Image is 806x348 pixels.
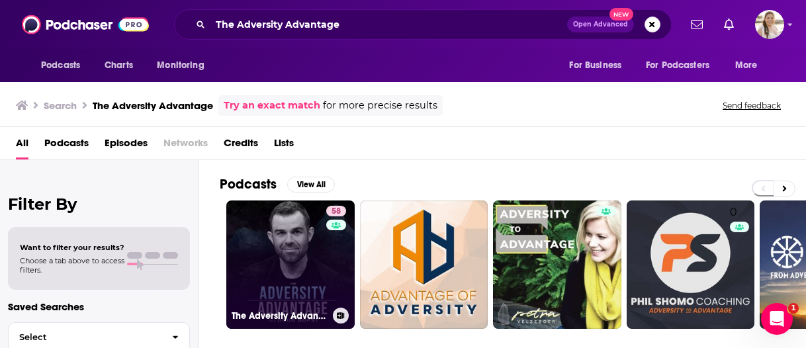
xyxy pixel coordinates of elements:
span: Open Advanced [573,21,628,28]
a: Show notifications dropdown [719,13,739,36]
img: Podchaser - Follow, Share and Rate Podcasts [22,12,149,37]
a: Episodes [105,132,148,159]
span: Want to filter your results? [20,243,124,252]
span: For Podcasters [646,56,709,75]
span: Monitoring [157,56,204,75]
a: PodcastsView All [220,176,335,193]
h3: The Adversity Advantage with [PERSON_NAME] [232,310,328,322]
h2: Podcasts [220,176,277,193]
button: open menu [560,53,638,78]
input: Search podcasts, credits, & more... [210,14,567,35]
a: 58The Adversity Advantage with [PERSON_NAME] [226,200,355,329]
button: open menu [726,53,774,78]
button: open menu [148,53,221,78]
a: 0 [627,200,755,329]
a: 58 [326,206,346,216]
h3: Search [44,99,77,112]
span: Podcasts [41,56,80,75]
img: User Profile [755,10,784,39]
span: Charts [105,56,133,75]
a: Podcasts [44,132,89,159]
button: open menu [637,53,729,78]
a: Lists [274,132,294,159]
iframe: Intercom live chat [761,303,793,335]
span: 58 [332,205,341,218]
h2: Filter By [8,195,190,214]
button: Send feedback [719,100,785,111]
a: All [16,132,28,159]
span: More [735,56,758,75]
h3: The Adversity Advantage [93,99,213,112]
button: View All [287,177,335,193]
span: Logged in as acquavie [755,10,784,39]
span: 1 [788,303,799,314]
button: Show profile menu [755,10,784,39]
span: For Business [569,56,621,75]
span: Select [9,333,161,341]
a: Try an exact match [224,98,320,113]
p: Saved Searches [8,300,190,313]
span: for more precise results [323,98,437,113]
a: Show notifications dropdown [686,13,708,36]
button: Open AdvancedNew [567,17,634,32]
a: Credits [224,132,258,159]
div: 0 [730,206,750,324]
span: Networks [163,132,208,159]
span: Choose a tab above to access filters. [20,256,124,275]
button: open menu [32,53,97,78]
div: Search podcasts, credits, & more... [174,9,672,40]
a: Charts [96,53,141,78]
span: New [609,8,633,21]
